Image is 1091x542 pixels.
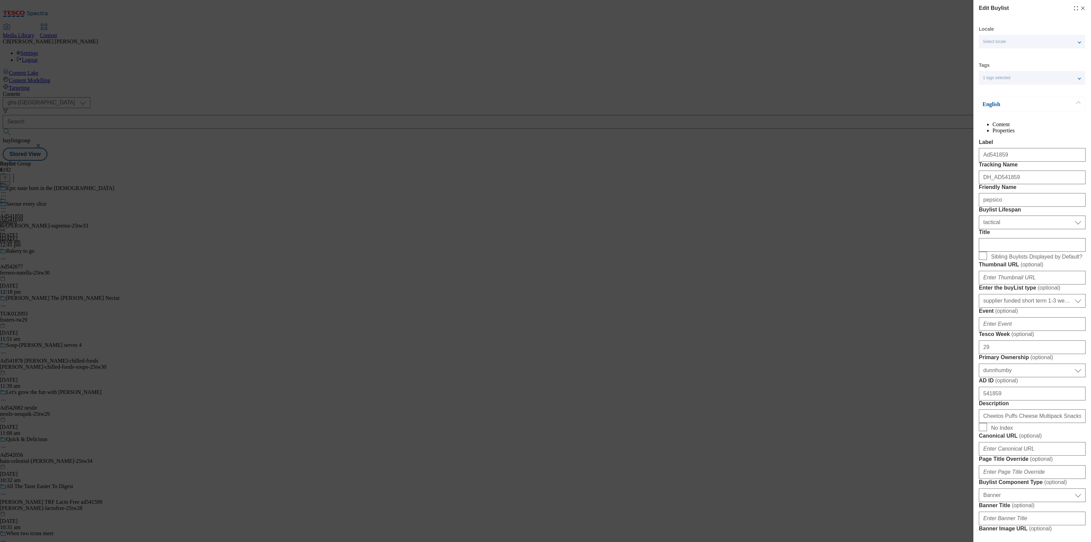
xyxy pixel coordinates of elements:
span: ( optional ) [1044,479,1067,485]
label: Buylist Component Type [979,479,1086,486]
label: Primary Ownership [979,354,1086,361]
label: Locale [979,27,994,31]
input: Enter Event [979,317,1086,331]
input: Enter Label [979,148,1086,162]
label: Friendly Name [979,184,1086,190]
input: Enter Thumbnail URL [979,271,1086,284]
h4: Edit Buylist [979,4,1009,12]
label: Banner Image URL [979,525,1086,532]
span: Select locale [983,39,1006,44]
label: Banner Title [979,502,1086,509]
input: Enter Canonical URL [979,442,1086,456]
span: No Index [991,425,1013,431]
label: Event [979,308,1086,314]
label: Buylist Lifespan [979,207,1086,213]
span: ( optional ) [995,308,1018,314]
label: Tesco Week [979,331,1086,338]
label: Enter the buyList type [979,284,1086,291]
input: Enter Friendly Name [979,193,1086,207]
span: ( optional ) [1037,285,1060,291]
span: ( optional ) [1030,456,1053,462]
button: Select locale [979,35,1085,48]
span: ( optional ) [1019,433,1042,439]
span: 1 tags selected [983,75,1011,80]
input: Enter Tesco Week [979,340,1086,354]
span: Sibling Buylists Displayed by Default? [991,254,1082,260]
li: Properties [992,128,1086,134]
p: English [983,101,1054,108]
span: ( optional ) [995,378,1018,383]
label: Page Title Override [979,456,1086,463]
label: AD ID [979,377,1086,384]
label: Title [979,229,1086,235]
input: Enter AD ID [979,387,1086,400]
label: Thumbnail URL [979,261,1086,268]
label: Tracking Name [979,162,1086,168]
span: ( optional ) [1029,526,1052,531]
input: Enter Banner Title [979,512,1086,525]
span: ( optional ) [1012,502,1035,508]
label: Description [979,400,1086,407]
label: Canonical URL [979,433,1086,439]
span: ( optional ) [1011,331,1034,337]
input: Enter Tracking Name [979,171,1086,184]
button: 1 tags selected [979,71,1085,85]
input: Enter Page Title Override [979,465,1086,479]
label: Tags [979,63,990,67]
span: ( optional ) [1020,262,1043,267]
span: ( optional ) [1030,354,1053,360]
label: Label [979,139,1086,145]
input: Enter Title [979,238,1086,252]
li: Content [992,121,1086,128]
input: Enter Description [979,409,1086,423]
